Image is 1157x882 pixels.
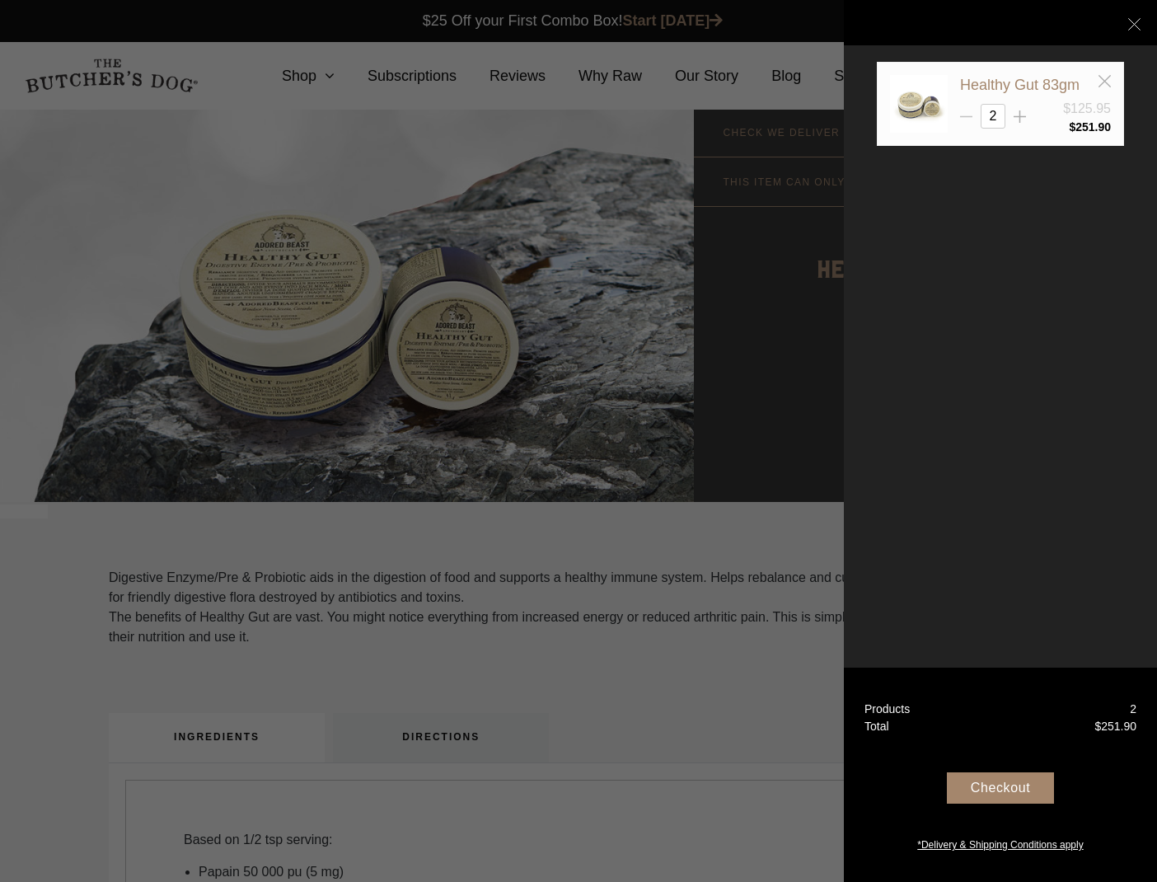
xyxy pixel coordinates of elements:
img: Healthy Gut 83gm [890,75,948,133]
div: Products [864,701,910,718]
div: Checkout [947,772,1054,804]
span: $ [1094,720,1101,733]
bdi: 251.90 [1094,720,1136,733]
a: *Delivery & Shipping Conditions apply [844,833,1157,852]
a: Products 2 Total $251.90 Checkout [844,668,1157,882]
bdi: 251.90 [1069,120,1111,134]
a: Healthy Gut 83gm [960,77,1080,93]
div: Total [864,718,889,735]
span: $ [1069,120,1075,134]
div: $125.95 [1063,99,1111,119]
div: 2 [1130,701,1136,718]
